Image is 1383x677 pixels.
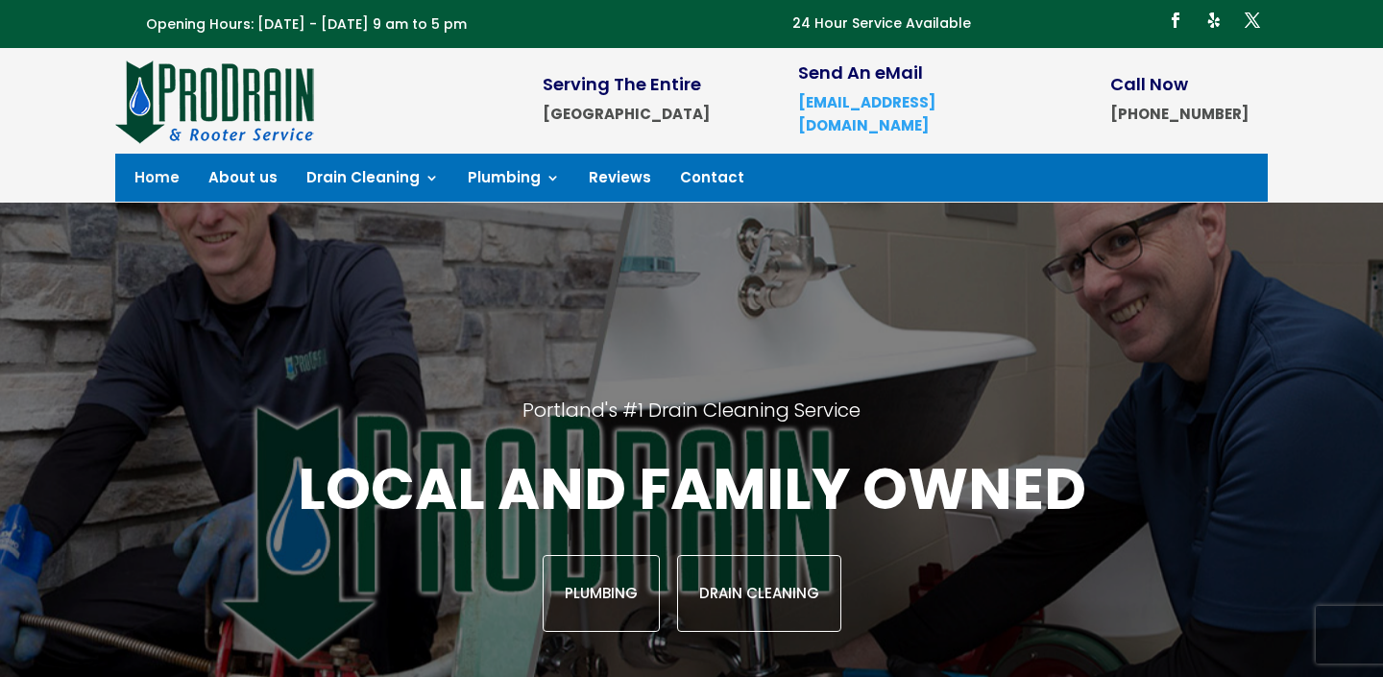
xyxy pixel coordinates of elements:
[1199,5,1229,36] a: Follow on Yelp
[181,451,1202,632] div: Local and family owned
[468,171,560,192] a: Plumbing
[146,14,467,34] span: Opening Hours: [DATE] - [DATE] 9 am to 5 pm
[798,92,935,135] a: [EMAIL_ADDRESS][DOMAIN_NAME]
[543,555,660,632] a: Plumbing
[677,555,841,632] a: Drain Cleaning
[208,171,278,192] a: About us
[589,171,651,192] a: Reviews
[115,58,316,144] img: site-logo-100h
[134,171,180,192] a: Home
[798,60,923,85] span: Send An eMail
[181,398,1202,451] h2: Portland's #1 Drain Cleaning Service
[1237,5,1268,36] a: Follow on X
[680,171,744,192] a: Contact
[1160,5,1191,36] a: Follow on Facebook
[792,12,971,36] p: 24 Hour Service Available
[543,104,710,124] strong: [GEOGRAPHIC_DATA]
[306,171,439,192] a: Drain Cleaning
[543,72,701,96] span: Serving The Entire
[1110,72,1188,96] span: Call Now
[1110,104,1249,124] strong: [PHONE_NUMBER]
